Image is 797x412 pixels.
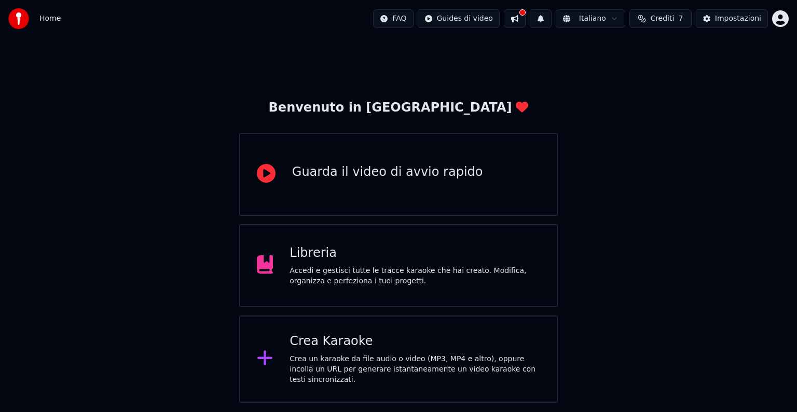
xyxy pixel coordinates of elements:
nav: breadcrumb [39,13,61,24]
button: Impostazioni [696,9,768,28]
div: Accedi e gestisci tutte le tracce karaoke che hai creato. Modifica, organizza e perfeziona i tuoi... [290,266,540,286]
span: Home [39,13,61,24]
button: Crediti7 [629,9,692,28]
div: Benvenuto in [GEOGRAPHIC_DATA] [269,100,529,116]
span: 7 [678,13,683,24]
span: Crediti [650,13,674,24]
img: youka [8,8,29,29]
div: Impostazioni [715,13,761,24]
button: Guides di video [418,9,500,28]
div: Guarda il video di avvio rapido [292,164,483,181]
div: Crea Karaoke [290,333,540,350]
div: Libreria [290,245,540,262]
div: Crea un karaoke da file audio o video (MP3, MP4 e altro), oppure incolla un URL per generare ista... [290,354,540,385]
button: FAQ [373,9,413,28]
